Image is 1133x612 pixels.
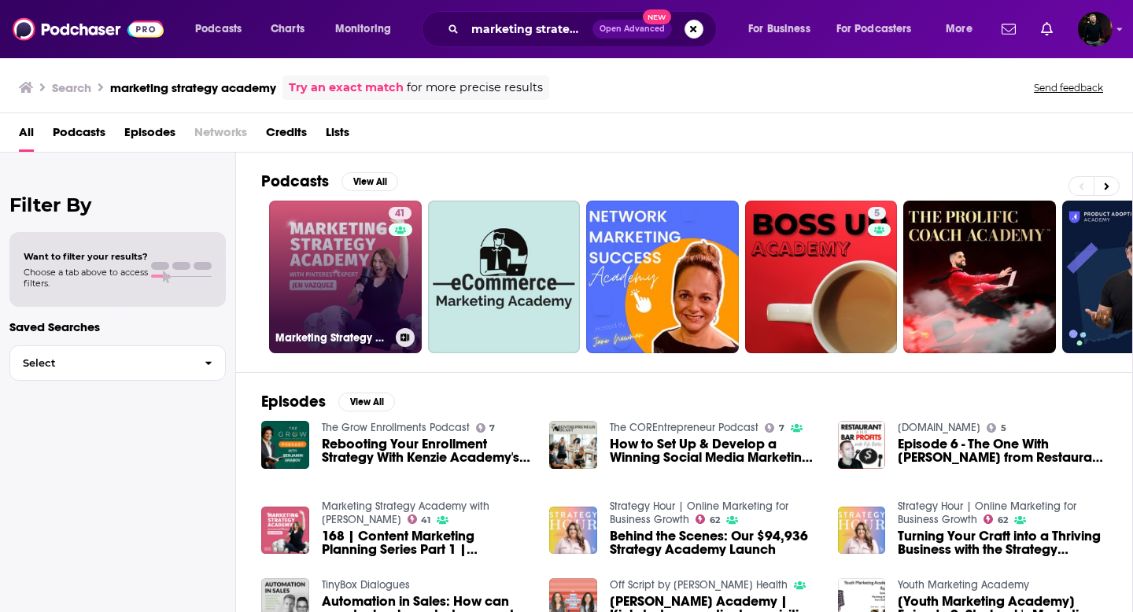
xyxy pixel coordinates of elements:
a: Episode 6 - The One With Shannon Bushman from Restaurant Marketing Academy Talking About "Restaur... [898,437,1107,464]
a: The COREntrepreneur Podcast [610,421,758,434]
a: Strategy Hour | Online Marketing for Business Growth [898,500,1076,526]
button: open menu [737,17,830,42]
a: 7 [765,423,784,433]
span: Monitoring [335,18,391,40]
a: 168 | Content Marketing Planning Series Part 1 | Marketing Strategy with Data-Driven Insights [322,529,531,556]
a: Show notifications dropdown [1035,16,1059,42]
div: Search podcasts, credits, & more... [437,11,732,47]
span: Logged in as davidajsavage [1078,12,1113,46]
img: Rebooting Your Enrollment Strategy With Kenzie Academy's VP of Marketing [261,421,309,469]
a: Strategy Hour | Online Marketing for Business Growth [610,500,788,526]
a: RestaurantAndBarProfits.com [898,421,980,434]
a: 41 [408,514,431,524]
a: Charts [260,17,314,42]
a: Podcasts [53,120,105,152]
a: All [19,120,34,152]
span: Select [10,358,192,368]
a: Show notifications dropdown [995,16,1022,42]
span: 62 [998,517,1008,524]
a: 41Marketing Strategy Academy with [PERSON_NAME] [269,201,422,353]
a: Try an exact match [289,79,404,97]
span: New [643,9,671,24]
h2: Filter By [9,194,226,216]
span: For Business [748,18,810,40]
span: For Podcasters [836,18,912,40]
a: Episodes [124,120,175,152]
span: More [946,18,972,40]
a: 41 [389,207,411,219]
a: EpisodesView All [261,392,395,411]
button: Show profile menu [1078,12,1113,46]
span: 5 [874,206,880,222]
span: 41 [395,206,405,222]
a: Turning Your Craft into a Thriving Business with the Strategy Academy [898,529,1107,556]
a: The Grow Enrollments Podcast [322,421,470,434]
a: 5 [745,201,898,353]
button: open menu [826,17,935,42]
h3: Marketing Strategy Academy with [PERSON_NAME] [275,331,389,345]
button: open menu [935,17,992,42]
button: Select [9,345,226,381]
button: open menu [184,17,262,42]
span: 7 [489,425,495,432]
span: Podcasts [195,18,242,40]
h3: Search [52,80,91,95]
a: 5 [987,423,1006,433]
span: Open Advanced [600,25,665,33]
img: Episode 6 - The One With Shannon Bushman from Restaurant Marketing Academy Talking About "Restaur... [838,421,886,469]
a: Youth Marketing Academy [898,578,1029,592]
a: 62 [696,514,720,524]
span: 7 [779,425,784,432]
input: Search podcasts, credits, & more... [465,17,592,42]
button: Open AdvancedNew [592,20,672,39]
a: How to Set Up & Develop a Winning Social Media Marketing Strategy by Core Collectives Marketing T... [610,437,819,464]
button: open menu [324,17,411,42]
span: Choose a tab above to access filters. [24,267,148,289]
h2: Episodes [261,392,326,411]
img: How to Set Up & Develop a Winning Social Media Marketing Strategy by Core Collectives Marketing T... [549,421,597,469]
img: Behind the Scenes: Our $94,936 Strategy Academy Launch [549,507,597,555]
span: Charts [271,18,304,40]
img: Turning Your Craft into a Thriving Business with the Strategy Academy [838,507,886,555]
img: Podchaser - Follow, Share and Rate Podcasts [13,14,164,44]
a: Lists [326,120,349,152]
a: 5 [868,207,886,219]
a: Credits [266,120,307,152]
img: User Profile [1078,12,1113,46]
a: TinyBox Dialogues [322,578,410,592]
span: 5 [1001,425,1006,432]
span: 62 [710,517,720,524]
a: 62 [984,514,1008,524]
p: Saved Searches [9,319,226,334]
h3: marketing strategy academy [110,80,276,95]
a: Marketing Strategy Academy with Jen Vazquez [322,500,489,526]
a: 7 [476,423,496,433]
button: View All [341,172,398,191]
img: 168 | Content Marketing Planning Series Part 1 | Marketing Strategy with Data-Driven Insights [261,507,309,555]
span: for more precise results [407,79,543,97]
span: Episode 6 - The One With [PERSON_NAME] from Restaurant Marketing Academy Talking About "Restauran... [898,437,1107,464]
h2: Podcasts [261,171,329,191]
a: PodcastsView All [261,171,398,191]
a: Behind the Scenes: Our $94,936 Strategy Academy Launch [610,529,819,556]
a: Off Script by Otto Health [610,578,788,592]
span: 41 [421,517,430,524]
button: View All [338,393,395,411]
a: Rebooting Your Enrollment Strategy With Kenzie Academy's VP of Marketing [322,437,531,464]
button: Send feedback [1029,81,1108,94]
span: Networks [194,120,247,152]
